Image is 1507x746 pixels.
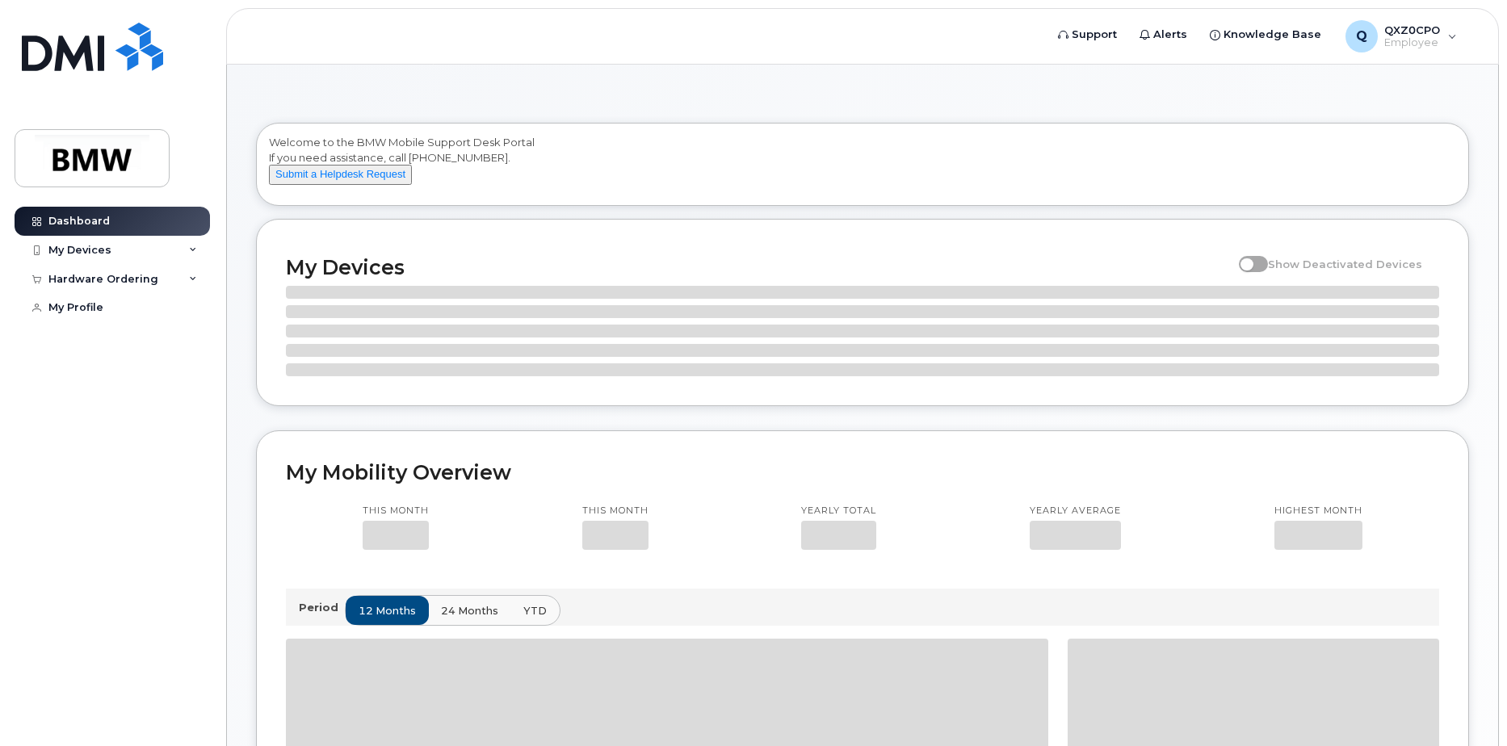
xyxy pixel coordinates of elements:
div: Welcome to the BMW Mobile Support Desk Portal If you need assistance, call [PHONE_NUMBER]. [269,135,1456,199]
input: Show Deactivated Devices [1239,249,1252,262]
p: This month [363,505,429,518]
span: Show Deactivated Devices [1268,258,1422,270]
p: Period [299,600,345,615]
a: Submit a Helpdesk Request [269,167,412,180]
p: Yearly total [801,505,876,518]
p: This month [582,505,649,518]
span: YTD [523,603,547,618]
h2: My Mobility Overview [286,460,1439,484]
p: Highest month [1274,505,1362,518]
button: Submit a Helpdesk Request [269,165,412,185]
p: Yearly average [1030,505,1121,518]
span: 24 months [441,603,498,618]
h2: My Devices [286,255,1231,279]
